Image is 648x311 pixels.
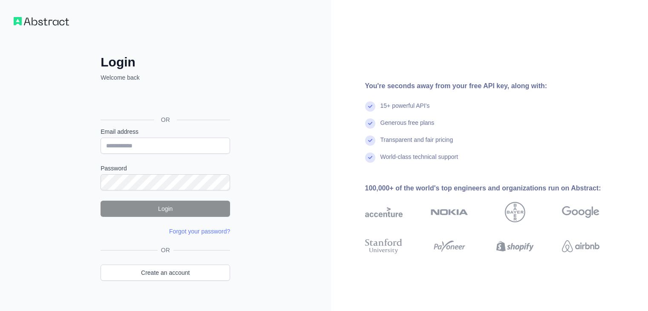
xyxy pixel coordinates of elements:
[365,135,375,146] img: check mark
[380,101,430,118] div: 15+ powerful API's
[14,17,69,26] img: Workflow
[101,265,230,281] a: Create an account
[101,164,230,173] label: Password
[365,118,375,129] img: check mark
[380,153,458,170] div: World-class technical support
[365,101,375,112] img: check mark
[562,202,599,222] img: google
[365,81,627,91] div: You're seconds away from your free API key, along with:
[380,118,435,135] div: Generous free plans
[365,202,403,222] img: accenture
[431,202,468,222] img: nokia
[154,115,177,124] span: OR
[380,135,453,153] div: Transparent and fair pricing
[101,201,230,217] button: Login
[101,55,230,70] h2: Login
[158,246,173,254] span: OR
[101,127,230,136] label: Email address
[101,73,230,82] p: Welcome back
[365,153,375,163] img: check mark
[96,91,233,110] iframe: Sign in with Google Button
[496,237,534,256] img: shopify
[365,183,627,193] div: 100,000+ of the world's top engineers and organizations run on Abstract:
[169,228,230,235] a: Forgot your password?
[365,237,403,256] img: stanford university
[562,237,599,256] img: airbnb
[431,237,468,256] img: payoneer
[505,202,525,222] img: bayer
